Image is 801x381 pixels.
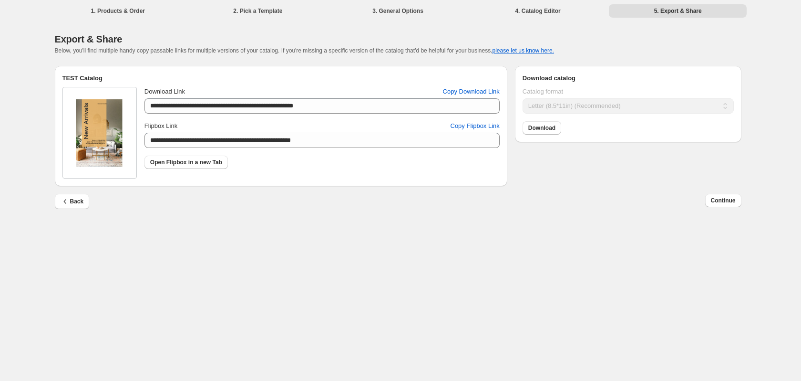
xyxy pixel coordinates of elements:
[445,118,505,134] button: Copy Flipbox Link
[523,74,734,83] h2: Download catalog
[55,47,554,54] span: Below, you'll find multiple handy copy passable links for multiple versions of your catalog. If y...
[55,194,90,209] button: Back
[61,197,84,206] span: Back
[62,74,500,83] h2: TEST Catalog
[144,88,185,95] span: Download Link
[528,124,555,132] span: Download
[451,121,500,131] span: Copy Flipbox Link
[493,47,554,54] button: please let us know here.
[150,159,222,166] span: Open Flipbox in a new Tab
[711,197,736,204] span: Continue
[76,99,123,167] img: thumbImage
[523,121,561,135] a: Download
[144,122,177,129] span: Flipbox Link
[144,156,228,169] a: Open Flipbox in a new Tab
[55,34,123,44] span: Export & Share
[443,87,500,96] span: Copy Download Link
[437,84,505,99] button: Copy Download Link
[523,88,563,95] span: Catalog format
[705,194,741,207] button: Continue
